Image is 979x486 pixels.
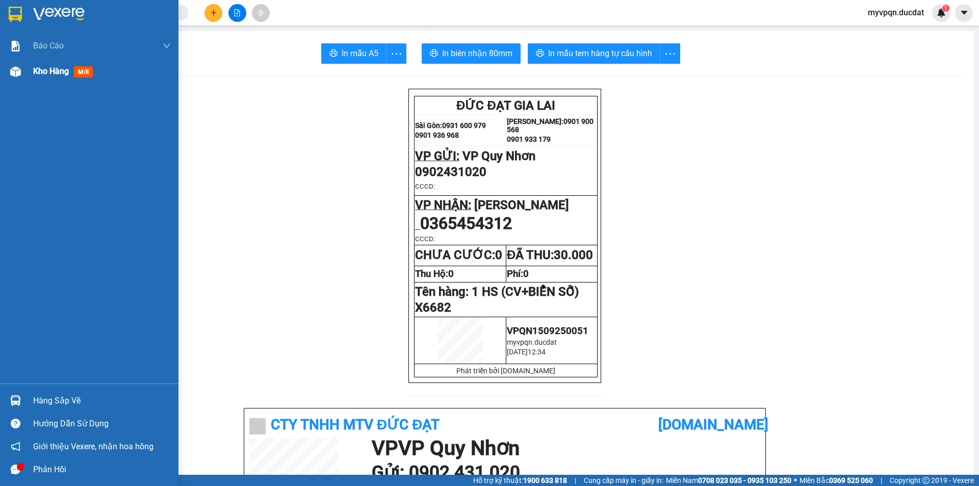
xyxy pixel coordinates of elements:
img: icon-new-feature [937,8,946,17]
button: more [660,43,680,64]
span: printer [329,49,338,59]
strong: Thu Hộ: [415,268,454,279]
span: myvpqn.ducdat [860,6,932,19]
span: ĐỨC ĐẠT GIA LAI [456,98,555,113]
span: notification [11,442,20,451]
span: aim [257,9,264,16]
span: In mẫu A5 [342,47,378,60]
strong: 0369 525 060 [829,476,873,484]
span: VP GỬI: [415,149,459,163]
span: Tên hàng: [415,285,579,299]
span: printer [536,49,544,59]
sup: 1 [942,5,949,12]
span: | [575,475,576,486]
strong: 0901 900 568 [507,117,594,134]
span: myvpqn.ducdat [507,338,557,346]
span: In biên nhận 80mm [442,47,512,60]
span: down [163,42,171,50]
span: caret-down [960,8,969,17]
span: 0 [523,268,529,279]
b: [DOMAIN_NAME] [658,416,768,433]
img: warehouse-icon [10,66,21,77]
strong: CHƯA CƯỚC: [415,248,502,262]
span: Giới thiệu Vexere, nhận hoa hồng [33,440,153,453]
button: plus [204,4,222,22]
span: CCCD: [415,235,435,243]
img: warehouse-icon [10,395,21,406]
span: Cung cấp máy in - giấy in: [584,475,663,486]
strong: 0931 600 979 [442,121,486,130]
strong: 0901 900 568 [66,29,148,48]
strong: [PERSON_NAME]: [66,29,130,38]
span: 0 [495,248,502,262]
span: | [881,475,882,486]
span: ĐỨC ĐẠT GIA LAI [28,10,127,24]
span: 0365454312 [420,214,512,233]
span: more [660,47,680,60]
img: solution-icon [10,41,21,52]
strong: ĐÃ THU: [507,248,593,262]
strong: 0901 936 968 [7,49,57,59]
button: printerIn biên nhận 80mm [422,43,521,64]
div: Phản hồi [33,462,171,477]
span: VP Quy Nhơn [462,149,535,163]
span: 30.000 [554,248,593,262]
button: printerIn mẫu A5 [321,43,387,64]
strong: Phí: [507,268,529,279]
strong: 0931 600 979 [7,29,56,48]
button: aim [252,4,270,22]
span: 0902431020 [415,165,486,179]
span: question-circle [11,419,20,428]
span: Miền Bắc [800,475,873,486]
span: mới [74,66,93,78]
strong: 0901 933 179 [507,135,551,143]
span: In mẫu tem hàng tự cấu hình [548,47,652,60]
span: Kho hàng [33,66,69,76]
span: more [387,47,406,60]
span: VPQN1509250051 [507,325,588,337]
h1: VP VP Quy Nhơn [372,438,755,458]
strong: [PERSON_NAME]: [507,117,563,125]
span: 0 [448,268,454,279]
span: Hỗ trợ kỹ thuật: [473,475,567,486]
span: 12:34 [528,348,546,356]
span: ⚪️ [794,478,797,482]
span: printer [430,49,438,59]
span: VP Quy Nhơn [54,67,127,81]
td: Phát triển bởi [DOMAIN_NAME] [415,364,598,377]
strong: 0708 023 035 - 0935 103 250 [698,476,791,484]
span: 1 [944,5,947,12]
span: copyright [922,477,930,484]
span: Miền Nam [666,475,791,486]
span: X6682 [415,300,451,315]
strong: Sài Gòn: [415,121,442,130]
button: printerIn mẫu tem hàng tự cấu hình [528,43,660,64]
span: plus [210,9,217,16]
strong: 0901 933 179 [66,49,116,59]
button: caret-down [955,4,973,22]
span: [DATE] [507,348,528,356]
strong: Sài Gòn: [7,29,37,38]
button: more [386,43,406,64]
img: logo-vxr [9,7,22,22]
b: CTy TNHH MTV ĐỨC ĐẠT [271,416,440,433]
span: VP NHẬN: [415,198,471,212]
strong: 0901 936 968 [415,131,459,139]
span: [PERSON_NAME] [474,198,569,212]
strong: 1900 633 818 [523,476,567,484]
span: message [11,465,20,474]
span: VP GỬI: [7,67,51,81]
span: Báo cáo [33,39,64,52]
button: file-add [228,4,246,22]
span: CCCD: [415,183,435,190]
span: file-add [234,9,241,16]
div: Hướng dẫn sử dụng [33,416,171,431]
div: Hàng sắp về [33,393,171,408]
span: 1 HS (CV+BIỂN SỐ) [472,285,579,299]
